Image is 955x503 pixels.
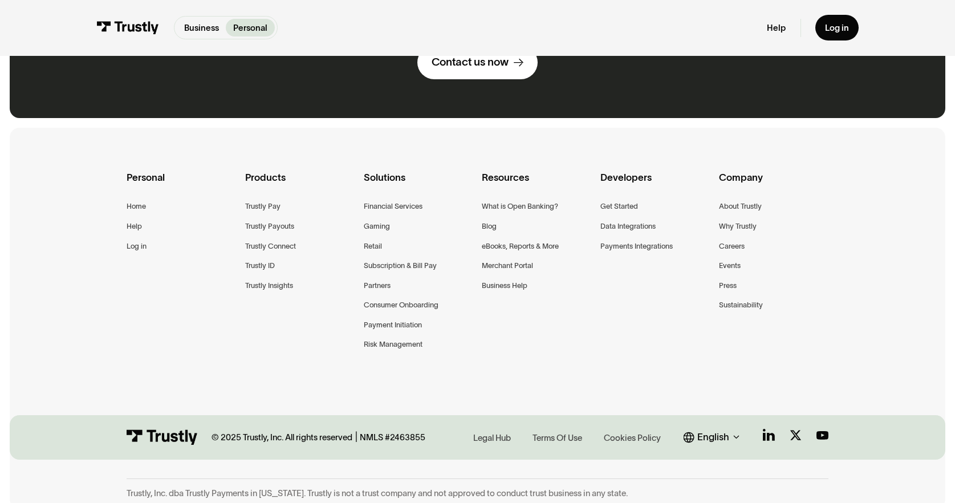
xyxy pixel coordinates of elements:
a: Partners [364,279,391,292]
a: Events [719,259,741,272]
a: Payment Initiation [364,319,422,331]
a: Blog [482,220,497,233]
img: Trustly Logo [127,429,197,445]
a: Terms Of Use [529,429,586,445]
a: Home [127,200,146,213]
a: Business [177,19,226,36]
div: NMLS #2463855 [360,432,425,443]
div: | [355,430,357,444]
a: Risk Management [364,338,422,351]
div: English [697,430,729,444]
a: Merchant Portal [482,259,533,272]
div: Resources [482,170,591,200]
a: Trustly Insights [245,279,293,292]
div: Log in [825,22,849,33]
a: Subscription & Bill Pay [364,259,437,272]
a: Data Integrations [600,220,656,233]
a: Contact us now [417,46,538,79]
a: Trustly Payouts [245,220,294,233]
a: eBooks, Reports & More [482,240,559,253]
div: English [684,430,743,444]
div: Terms Of Use [533,432,582,444]
a: Careers [719,240,745,253]
div: Contact us now [432,55,509,70]
a: Log in [127,240,147,253]
div: Personal [127,170,236,200]
div: Trustly, Inc. dba Trustly Payments in [US_STATE]. Trustly is not a trust company and not approved... [127,488,828,498]
div: Solutions [364,170,473,200]
div: © 2025 Trustly, Inc. All rights reserved [212,432,352,443]
a: Legal Hub [470,429,514,445]
p: Business [184,22,219,34]
img: Trustly Logo [96,21,159,34]
a: Help [767,22,786,33]
div: Products [245,170,355,200]
a: What is Open Banking? [482,200,558,213]
a: Sustainability [719,299,763,311]
a: Help [127,220,142,233]
p: Personal [233,22,267,34]
a: Press [719,279,737,292]
a: Business Help [482,279,527,292]
a: Payments Integrations [600,240,673,253]
a: Trustly Pay [245,200,281,213]
a: Retail [364,240,382,253]
a: Trustly ID [245,259,275,272]
div: Legal Hub [473,432,511,444]
a: Get Started [600,200,638,213]
div: Cookies Policy [604,432,661,444]
a: Consumer Onboarding [364,299,438,311]
a: Cookies Policy [600,429,664,445]
a: Trustly Connect [245,240,296,253]
a: Gaming [364,220,390,233]
a: Financial Services [364,200,422,213]
a: Personal [226,19,274,36]
a: Why Trustly [719,220,757,233]
div: Developers [600,170,710,200]
div: Company [719,170,828,200]
a: Log in [815,15,859,40]
a: About Trustly [719,200,762,213]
